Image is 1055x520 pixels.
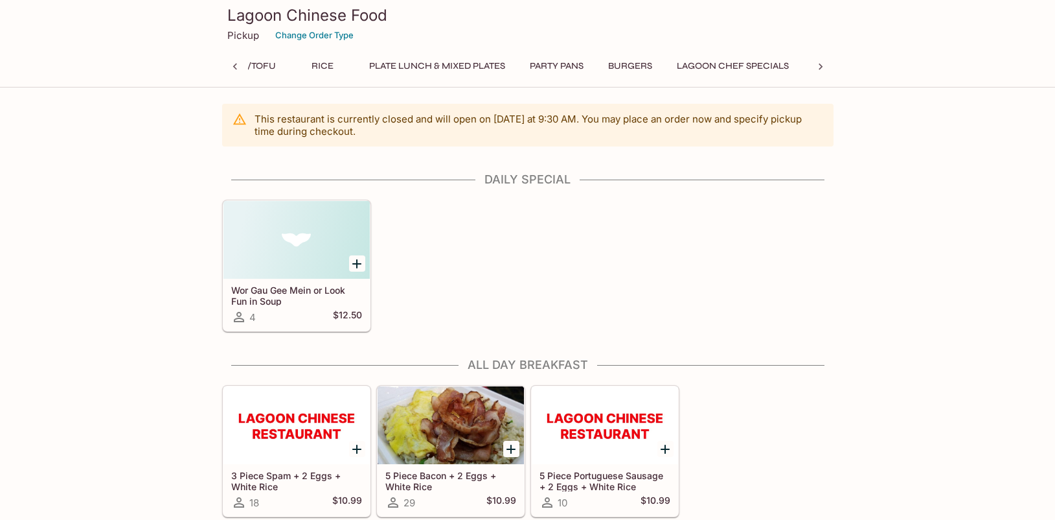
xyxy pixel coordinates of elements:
h4: All Day Breakfast [222,358,834,372]
span: 29 [403,497,415,509]
h5: $10.99 [486,495,516,510]
h3: Lagoon Chinese Food [227,5,828,25]
button: Side Orders [806,57,880,75]
button: Change Order Type [269,25,359,45]
button: Add 5 Piece Bacon + 2 Eggs + White Rice [503,441,519,457]
button: Add 5 Piece Portuguese Sausage + 2 Eggs + White Rice [657,441,674,457]
button: Party Pans [523,57,591,75]
button: Burgers [601,57,659,75]
button: Add Wor Gau Gee Mein or Look Fun in Soup [349,255,365,272]
a: 3 Piece Spam + 2 Eggs + White Rice18$10.99 [223,386,370,517]
h5: 5 Piece Bacon + 2 Eggs + White Rice [385,470,516,491]
h5: $10.99 [641,495,670,510]
span: 4 [249,311,256,324]
div: 3 Piece Spam + 2 Eggs + White Rice [223,386,370,464]
h5: $10.99 [332,495,362,510]
h4: Daily Special [222,172,834,187]
h5: 5 Piece Portuguese Sausage + 2 Eggs + White Rice [539,470,670,491]
h5: $12.50 [333,309,362,325]
a: 5 Piece Portuguese Sausage + 2 Eggs + White Rice10$10.99 [531,386,679,517]
h5: Wor Gau Gee Mein or Look Fun in Soup [231,285,362,306]
span: 10 [558,497,567,509]
p: This restaurant is currently closed and will open on [DATE] at 9:30 AM . You may place an order n... [255,113,823,137]
button: Lagoon Chef Specials [670,57,796,75]
div: 5 Piece Portuguese Sausage + 2 Eggs + White Rice [532,386,678,464]
div: 5 Piece Bacon + 2 Eggs + White Rice [378,386,524,464]
p: Pickup [227,29,259,41]
button: Add 3 Piece Spam + 2 Eggs + White Rice [349,441,365,457]
a: Wor Gau Gee Mein or Look Fun in Soup4$12.50 [223,200,370,331]
button: Plate Lunch & Mixed Plates [362,57,512,75]
h5: 3 Piece Spam + 2 Eggs + White Rice [231,470,362,491]
a: 5 Piece Bacon + 2 Eggs + White Rice29$10.99 [377,386,525,517]
span: 18 [249,497,259,509]
div: Wor Gau Gee Mein or Look Fun in Soup [223,201,370,279]
button: Rice [293,57,352,75]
